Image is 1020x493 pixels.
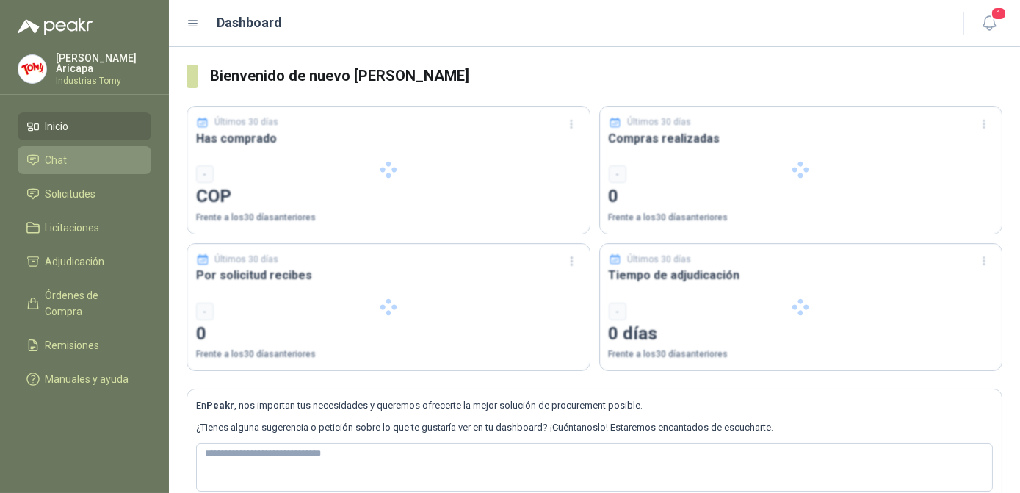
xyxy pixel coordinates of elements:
p: En , nos importan tus necesidades y queremos ofrecerte la mejor solución de procurement posible. [196,398,993,413]
span: Adjudicación [46,253,105,270]
h3: Bienvenido de nuevo [PERSON_NAME] [210,65,1002,87]
span: Manuales y ayuda [46,371,129,387]
a: Chat [18,146,151,174]
a: Inicio [18,112,151,140]
span: Órdenes de Compra [46,287,137,320]
a: Órdenes de Compra [18,281,151,325]
p: Industrias Tomy [56,76,151,85]
img: Company Logo [18,55,46,83]
a: Manuales y ayuda [18,365,151,393]
h1: Dashboard [217,12,283,33]
a: Solicitudes [18,180,151,208]
p: [PERSON_NAME] Aricapa [56,53,151,73]
a: Adjudicación [18,248,151,276]
p: ¿Tienes alguna sugerencia o petición sobre lo que te gustaría ver en tu dashboard? ¡Cuéntanoslo! ... [196,420,993,435]
img: Logo peakr [18,18,93,35]
span: Chat [46,152,68,168]
button: 1 [976,10,1002,37]
span: 1 [991,7,1007,21]
a: Remisiones [18,331,151,359]
span: Solicitudes [46,186,96,202]
span: Inicio [46,118,69,134]
span: Licitaciones [46,220,100,236]
span: Remisiones [46,337,100,353]
a: Licitaciones [18,214,151,242]
b: Peakr [206,400,234,411]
